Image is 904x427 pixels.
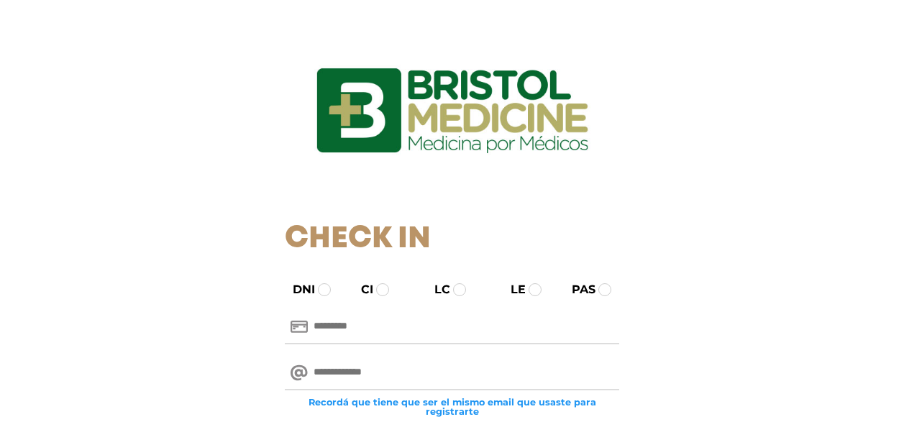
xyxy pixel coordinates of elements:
img: logo_ingresarbristol.jpg [258,17,647,204]
label: CI [348,281,373,298]
label: LE [498,281,526,298]
label: DNI [280,281,315,298]
label: LC [421,281,450,298]
label: PAS [559,281,595,298]
h1: Check In [285,221,619,257]
small: Recordá que tiene que ser el mismo email que usaste para registrarte [285,398,619,416]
